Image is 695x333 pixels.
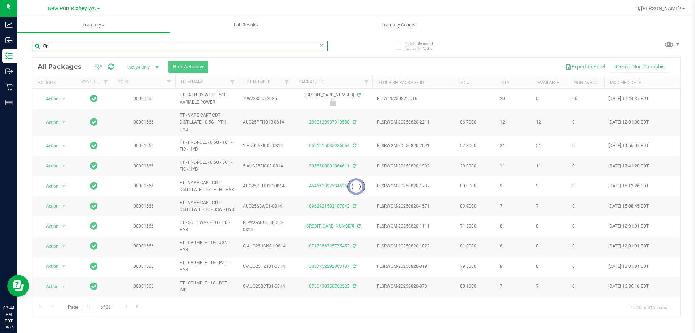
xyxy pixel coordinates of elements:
[5,68,13,75] inline-svg: Outbound
[48,5,96,12] span: New Port Richey WC
[5,83,13,91] inline-svg: Retail
[322,17,475,33] a: Inventory Counts
[7,275,29,297] iframe: Resource center
[5,21,13,28] inline-svg: Analytics
[3,324,14,330] p: 08/26
[372,22,425,28] span: Inventory Counts
[170,17,322,33] a: Lab Results
[5,52,13,59] inline-svg: Inventory
[319,41,324,50] span: Clear
[5,37,13,44] inline-svg: Inbound
[17,22,170,28] span: Inventory
[634,5,681,11] span: Hi, [PERSON_NAME]!
[17,17,170,33] a: Inventory
[405,41,442,52] span: Include items not tagged for facility
[3,305,14,324] p: 03:44 PM EDT
[32,41,328,51] input: Search Package ID, Item Name, SKU, Lot or Part Number...
[5,99,13,106] inline-svg: Reports
[224,22,268,28] span: Lab Results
